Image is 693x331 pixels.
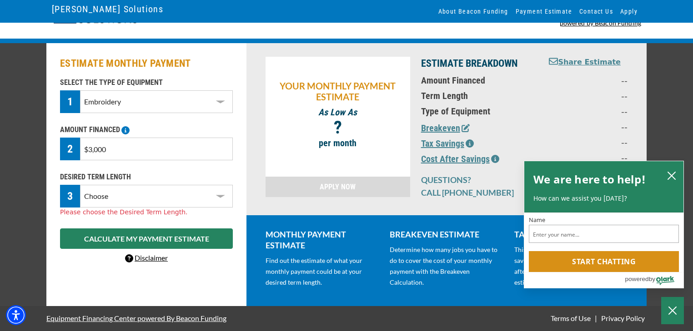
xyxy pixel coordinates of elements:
[421,75,537,86] p: Amount Financed
[390,229,503,240] p: BREAKEVEN ESTIMATE
[625,273,648,285] span: powered
[60,207,233,217] div: Please choose the Desired Term Length.
[60,185,80,207] div: 3
[529,225,679,243] input: Name
[60,172,233,183] p: DESIRED TERM LENGTH
[46,307,226,329] a: Equipment Financing Center powered By Beacon Funding - open in a new tab
[421,57,537,70] p: ESTIMATE BREAKDOWN
[421,90,537,101] p: Term Length
[60,228,233,249] button: CALCULATE MY PAYMENT ESTIMATE
[421,174,519,185] p: QUESTIONS?
[529,251,679,272] button: Start chatting
[533,194,674,203] p: How can we assist you [DATE]?
[514,229,628,240] p: TAX SAVINGS ESTIMATE
[80,138,233,160] input: $
[60,57,233,70] h2: ESTIMATE MONTHLY PAYMENT
[595,314,597,322] span: |
[60,138,80,160] div: 2
[266,229,379,251] p: MONTHLY PAYMENT ESTIMATE
[548,152,628,163] p: --
[270,80,406,102] p: YOUR MONTHLY PAYMENT ESTIMATE
[60,77,233,88] p: SELECT THE TYPE OF EQUIPMENT
[548,75,628,86] p: --
[599,314,647,322] a: Privacy Policy - open in a new tab
[661,297,684,324] button: Close Chatbox
[524,161,684,289] div: olark chatbox
[664,169,679,182] button: close chatbox
[514,244,628,288] p: This is an estimated number of tax savings that may apply to your financing after the first year....
[529,217,679,223] label: Name
[270,138,406,148] p: per month
[266,255,379,288] p: Find out the estimate of what your monthly payment could be at your desired term length.
[52,1,163,17] a: [PERSON_NAME] Solutions
[60,124,233,135] p: AMOUNT FINANCED
[421,106,537,117] p: Type of Equipment
[560,19,642,27] a: powered by Beacon Funding - open in a new tab
[649,273,655,285] span: by
[270,107,406,118] p: As Low As
[549,57,621,68] button: Share Estimate
[548,90,628,101] p: --
[548,137,628,148] p: --
[625,272,683,288] a: Powered by Olark - open in a new tab
[548,106,628,117] p: --
[125,253,168,262] a: Disclaimer
[549,314,593,322] a: Terms of Use - open in a new tab
[533,170,646,188] h2: We are here to help!
[270,122,406,133] p: ?
[421,152,499,166] button: Cost After Savings
[421,187,519,198] p: CALL [PHONE_NUMBER]
[548,121,628,132] p: --
[390,244,503,288] p: Determine how many jobs you have to do to cover the cost of your monthly payment with the Breakev...
[266,177,410,197] a: APPLY NOW
[421,137,474,150] button: Tax Savings
[60,90,80,113] div: 1
[421,121,470,135] button: Breakeven
[6,305,26,325] div: Accessibility Menu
